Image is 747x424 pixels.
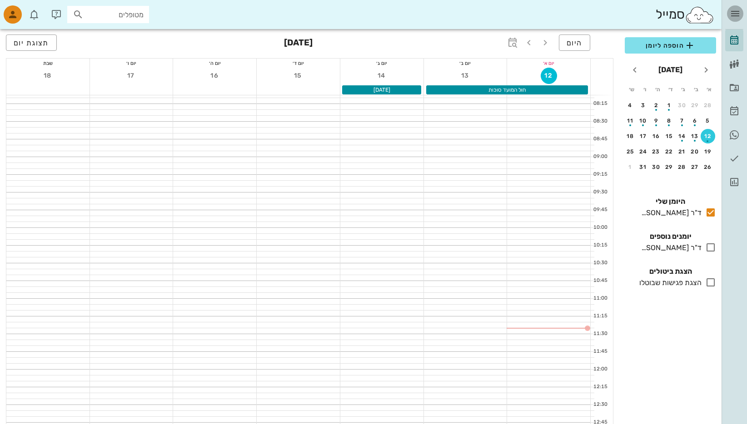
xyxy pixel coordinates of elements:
th: ב׳ [690,82,702,97]
button: 6 [688,113,702,128]
div: 17 [636,133,651,139]
div: 29 [688,102,702,108]
button: היום [559,35,590,51]
button: 5 [701,113,715,128]
button: 15 [290,68,306,84]
div: 25 [623,148,637,155]
div: יום ג׳ [340,59,423,68]
div: 11:45 [591,348,609,355]
div: 16 [649,133,663,139]
div: 14 [675,133,689,139]
span: הוספה ליומן [632,40,709,51]
button: 12 [541,68,557,84]
div: 29 [662,164,677,170]
span: תג [27,7,32,13]
span: חול המועד סוכות [488,87,526,93]
div: 30 [649,164,663,170]
div: 4 [623,102,637,108]
button: 2 [649,98,663,113]
button: תצוגת יום [6,35,57,51]
div: יום א׳ [507,59,590,68]
div: 09:15 [591,171,609,178]
button: 13 [457,68,473,84]
h4: הצגת ביטולים [625,266,716,277]
div: 7 [675,118,689,124]
button: 18 [623,129,637,143]
div: 10 [636,118,651,124]
span: 15 [290,72,306,79]
div: 09:00 [591,153,609,161]
div: 2 [649,102,663,108]
th: ה׳ [652,82,663,97]
button: 24 [636,144,651,159]
div: 11 [623,118,637,124]
span: 16 [207,72,223,79]
div: 9 [649,118,663,124]
div: 18 [623,133,637,139]
button: הוספה ליומן [625,37,716,54]
span: 17 [123,72,139,79]
div: 31 [636,164,651,170]
div: 20 [688,148,702,155]
button: 18 [40,68,56,84]
div: 15 [662,133,677,139]
div: סמייל [656,5,714,25]
div: הצגת פגישות שבוטלו [636,277,702,288]
th: א׳ [703,82,715,97]
th: ג׳ [677,82,689,97]
button: 28 [675,160,689,174]
button: 3 [636,98,651,113]
button: 25 [623,144,637,159]
div: 1 [662,102,677,108]
span: תצוגת יום [14,39,49,47]
button: 27 [688,160,702,174]
button: 9 [649,113,663,128]
div: 5 [701,118,715,124]
button: 7 [675,113,689,128]
div: 08:15 [591,100,609,108]
button: 13 [688,129,702,143]
div: ד"ר [PERSON_NAME] [637,207,702,218]
div: 09:45 [591,206,609,214]
button: 19 [701,144,715,159]
span: 14 [373,72,390,79]
div: 28 [675,164,689,170]
img: SmileCloud logo [685,6,714,24]
button: 11 [623,113,637,128]
div: 08:45 [591,135,609,143]
div: יום ד׳ [257,59,340,68]
div: 30 [675,102,689,108]
div: 26 [701,164,715,170]
button: 30 [649,160,663,174]
span: 18 [40,72,56,79]
div: 12:15 [591,383,609,391]
th: ד׳ [664,82,676,97]
button: 28 [701,98,715,113]
div: 1 [623,164,637,170]
div: 28 [701,102,715,108]
div: יום ה׳ [173,59,256,68]
button: 16 [649,129,663,143]
div: 10:15 [591,242,609,249]
button: 10 [636,113,651,128]
div: 10:30 [591,259,609,267]
div: יום ו׳ [90,59,173,68]
div: 3 [636,102,651,108]
div: 11:00 [591,295,609,302]
button: 21 [675,144,689,159]
div: 12 [701,133,715,139]
button: 12 [701,129,715,143]
button: 14 [373,68,390,84]
div: 08:30 [591,118,609,125]
div: 10:00 [591,224,609,232]
button: 29 [662,160,677,174]
div: 09:30 [591,188,609,196]
button: 16 [207,68,223,84]
button: 4 [623,98,637,113]
span: 13 [457,72,473,79]
div: 27 [688,164,702,170]
button: 14 [675,129,689,143]
div: 19 [701,148,715,155]
button: 1 [623,160,637,174]
button: חודש הבא [627,62,643,78]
